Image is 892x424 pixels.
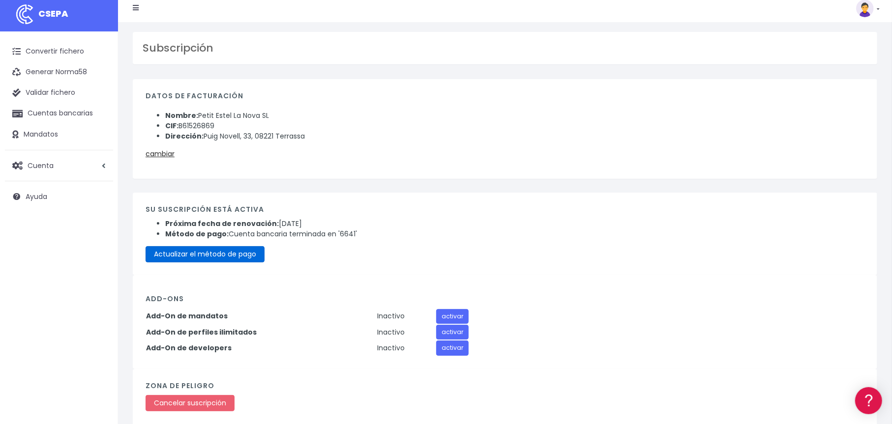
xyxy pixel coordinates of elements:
li: [DATE] [165,219,864,229]
a: Cancelar suscripción [146,395,235,411]
li: B61526869 [165,121,864,131]
h3: Subscripción [143,42,867,55]
strong: Add-On de developers [146,343,232,353]
td: Inactivo [377,309,436,324]
a: General [10,211,187,226]
div: Convertir ficheros [10,109,187,118]
strong: Método de pago: [165,229,229,239]
a: Mandatos [5,124,113,145]
td: Inactivo [377,340,436,356]
a: Actualizar el método de pago [146,246,265,262]
div: Programadores [10,236,187,245]
a: Generar Norma58 [5,62,113,83]
a: Convertir fichero [5,41,113,62]
a: POWERED BY ENCHANT [135,283,189,292]
td: Inactivo [377,324,436,340]
a: Información general [10,84,187,99]
strong: Dirección: [165,131,204,141]
li: Petit Estel La Nova SL [165,111,864,121]
button: Contáctanos [10,263,187,280]
strong: Add-On de mandatos [146,311,228,321]
h4: Zona de peligro [146,382,864,390]
strong: Nombre: [165,111,198,120]
a: cambiar [146,149,175,159]
span: Cuenta [28,160,54,170]
h4: Datos de facturación [146,92,864,105]
div: Información general [10,68,187,78]
h3: Su suscripción está activa [146,205,864,214]
span: Ayuda [26,192,47,201]
li: Puig Novell, 33, 08221 Terrassa [165,131,864,141]
strong: Add-On de perfiles ilimitados [146,327,257,337]
a: activar [436,309,469,324]
img: logo [12,2,37,27]
a: activar [436,340,469,355]
span: CSEPA [38,7,68,20]
li: Cuenta bancaria terminada en '6641' [165,229,864,239]
strong: Próxima fecha de renovación: [165,219,279,228]
div: Facturación [10,195,187,204]
a: Problemas habituales [10,140,187,155]
a: Cuenta [5,155,113,176]
a: Perfiles de empresas [10,170,187,185]
a: Validar fichero [5,83,113,103]
a: Videotutoriales [10,155,187,170]
strong: CIF: [165,121,178,131]
a: Ayuda [5,186,113,207]
h4: Add-Ons [146,295,864,303]
a: Cuentas bancarias [5,103,113,124]
a: API [10,251,187,266]
a: activar [436,325,469,339]
a: Formatos [10,124,187,140]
